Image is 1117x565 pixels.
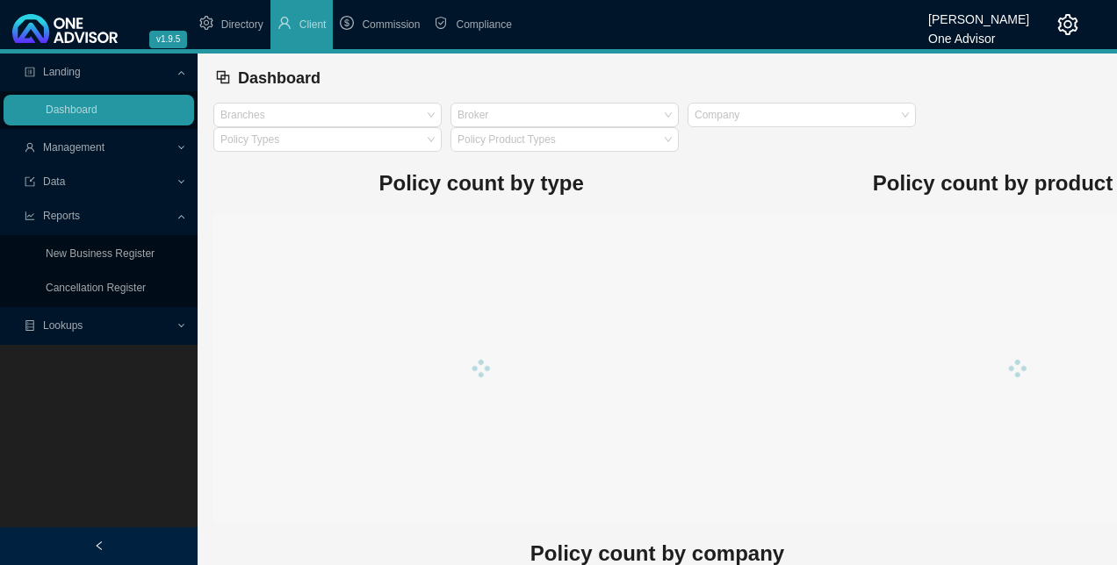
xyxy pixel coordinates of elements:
a: Dashboard [46,104,97,116]
span: Directory [221,18,263,31]
span: Lookups [43,319,83,332]
span: Client [299,18,327,31]
span: dollar [340,16,354,30]
span: Dashboard [238,69,321,87]
span: setting [199,16,213,30]
span: user [25,142,35,153]
span: block [215,69,231,85]
span: import [25,176,35,187]
div: [PERSON_NAME] [928,4,1029,24]
h1: Policy count by type [213,166,749,201]
span: Reports [43,210,80,222]
span: setting [1057,14,1078,35]
span: v1.9.5 [149,31,187,48]
div: One Advisor [928,24,1029,43]
span: Compliance [456,18,511,31]
span: user [277,16,292,30]
span: left [94,540,104,551]
img: 2df55531c6924b55f21c4cf5d4484680-logo-light.svg [12,14,118,43]
span: Commission [362,18,420,31]
span: Management [43,141,104,154]
span: Landing [43,66,81,78]
span: safety [434,16,448,30]
a: New Business Register [46,247,155,260]
span: line-chart [25,211,35,221]
span: database [25,320,35,331]
span: profile [25,67,35,77]
span: Data [43,175,65,188]
a: Cancellation Register [46,282,146,294]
